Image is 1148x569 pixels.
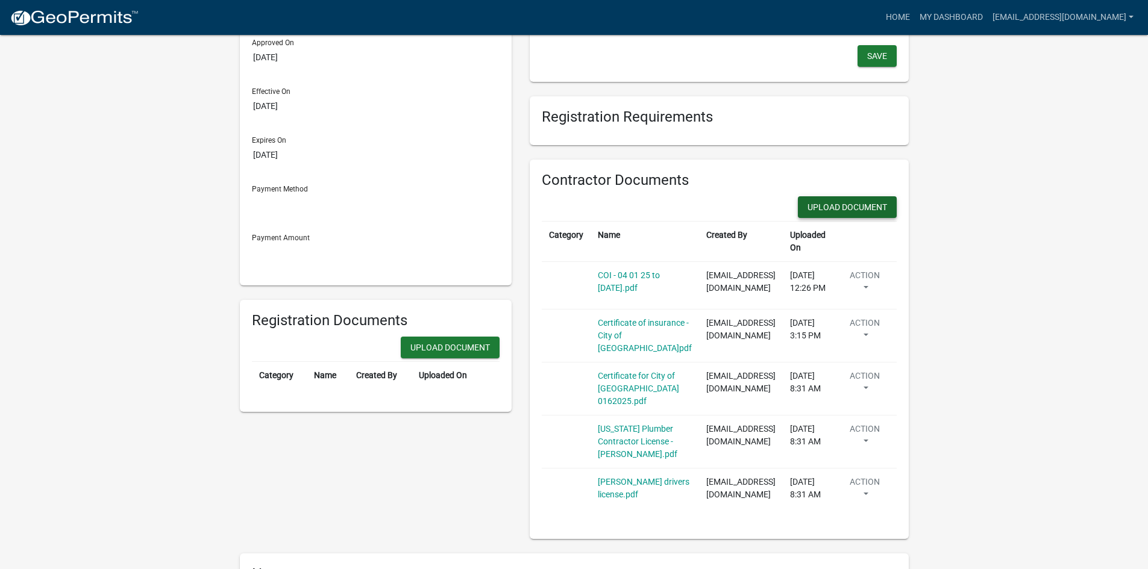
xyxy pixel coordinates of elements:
[598,477,689,499] a: [PERSON_NAME] drivers license.pdf
[699,362,783,415] td: [EMAIL_ADDRESS][DOMAIN_NAME]
[840,370,889,400] button: Action
[598,424,677,459] a: [US_STATE] Plumber Contractor License - [PERSON_NAME].pdf
[840,269,889,299] button: Action
[840,423,889,453] button: Action
[598,270,660,293] a: COI - 04 01 25 to [DATE].pdf
[867,51,887,61] span: Save
[988,6,1138,29] a: [EMAIL_ADDRESS][DOMAIN_NAME]
[858,45,897,67] button: Save
[591,221,699,261] th: Name
[699,261,783,309] td: [EMAIL_ADDRESS][DOMAIN_NAME]
[840,476,889,506] button: Action
[783,309,833,362] td: [DATE] 3:15 PM
[783,261,833,309] td: [DATE] 12:26 PM
[699,221,783,261] th: Created By
[798,196,897,218] button: Upload Document
[542,172,897,189] h6: Contractor Documents
[699,468,783,516] td: [EMAIL_ADDRESS][DOMAIN_NAME]
[598,371,679,406] a: Certificate for City of [GEOGRAPHIC_DATA] 0162025.pdf
[840,317,889,347] button: Action
[915,6,988,29] a: My Dashboard
[401,337,500,361] wm-modal-confirm: New Document
[349,361,412,389] th: Created By
[881,6,915,29] a: Home
[412,361,483,389] th: Uploaded On
[252,312,500,329] h6: Registration Documents
[699,415,783,468] td: [EMAIL_ADDRESS][DOMAIN_NAME]
[598,318,692,353] a: Certificate of insurance - City of [GEOGRAPHIC_DATA]pdf
[798,196,897,221] wm-modal-confirm: New Document
[783,221,833,261] th: Uploaded On
[307,361,348,389] th: Name
[783,415,833,468] td: [DATE] 8:31 AM
[783,468,833,516] td: [DATE] 8:31 AM
[542,108,897,126] h6: Registration Requirements
[542,221,591,261] th: Category
[252,361,307,389] th: Category
[699,309,783,362] td: [EMAIL_ADDRESS][DOMAIN_NAME]
[401,337,500,358] button: Upload Document
[783,362,833,415] td: [DATE] 8:31 AM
